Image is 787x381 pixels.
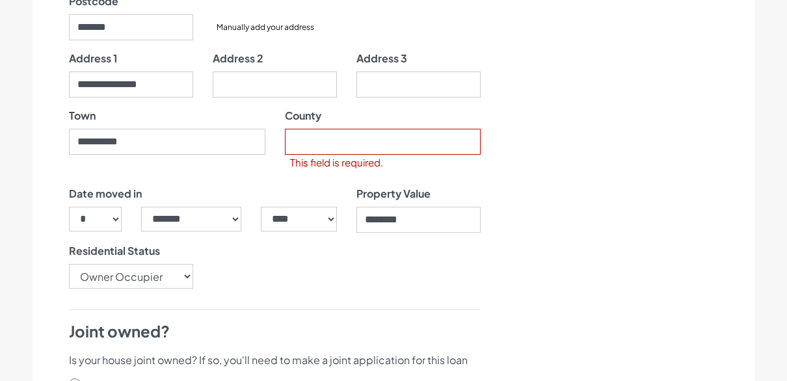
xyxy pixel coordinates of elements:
label: Town [69,108,96,124]
label: Property Value [356,186,431,202]
label: Date moved in [69,186,142,202]
p: Is your house joint owned? If so, you'll need to make a joint application for this loan [69,352,481,368]
label: County [285,108,321,124]
label: Address 2 [213,51,263,66]
label: This field is required. [290,155,383,170]
label: Address 3 [356,51,407,66]
h4: Joint owned? [69,321,481,343]
button: Manually add your address [213,21,318,34]
label: Address 1 [69,51,117,66]
label: Residential Status [69,243,160,259]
